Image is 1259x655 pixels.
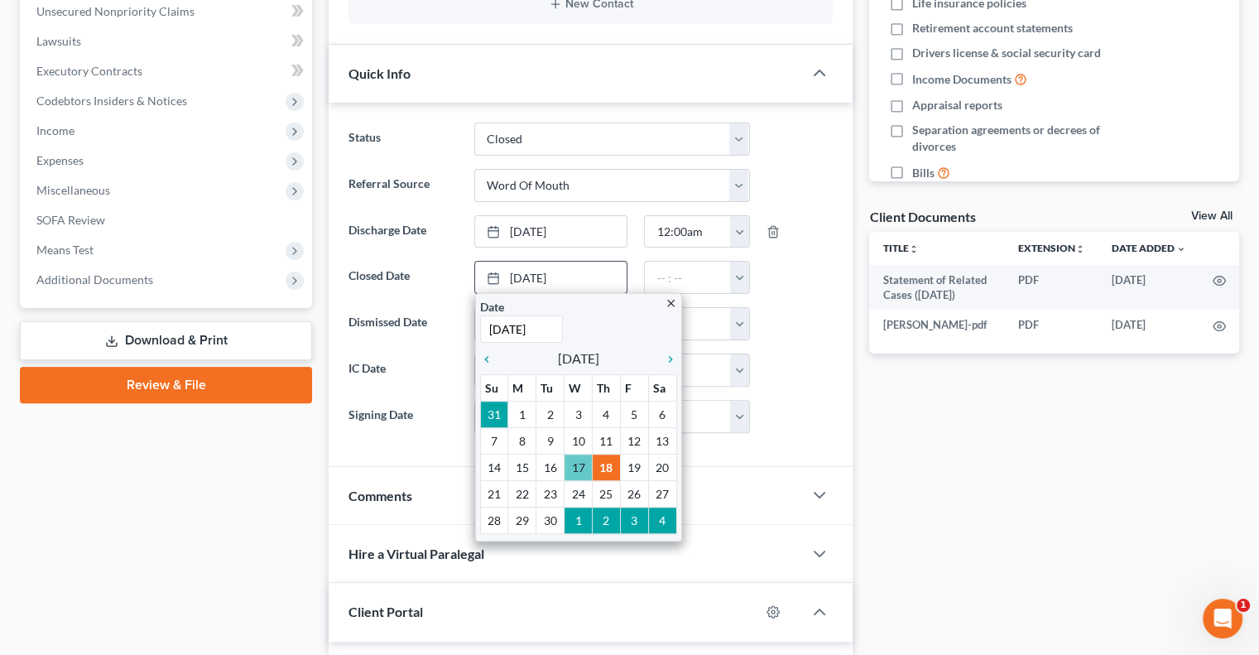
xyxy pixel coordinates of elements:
td: 20 [648,455,676,481]
a: Extensionunfold_more [1018,242,1085,254]
a: [DATE] [475,262,627,293]
td: 19 [620,455,648,481]
a: View All [1191,210,1233,222]
td: [PERSON_NAME]-pdf [869,310,1005,340]
th: M [508,375,536,402]
td: 18 [592,455,620,481]
iframe: Intercom live chat [1203,599,1242,638]
span: Separation agreements or decrees of divorces [912,122,1132,155]
input: 1/1/2013 [480,315,563,343]
td: 2 [592,508,620,534]
td: 27 [648,481,676,508]
td: 10 [565,428,593,455]
td: 2 [536,402,565,428]
span: Comments [348,488,412,503]
td: 28 [480,508,508,534]
label: Discharge Date [340,215,465,248]
td: 12 [620,428,648,455]
span: Bills [912,165,935,181]
th: Th [592,375,620,402]
input: -- : -- [645,262,731,293]
a: Executory Contracts [23,56,312,86]
td: 16 [536,455,565,481]
td: 14 [480,455,508,481]
span: Client Portal [348,604,423,619]
th: W [565,375,593,402]
td: 26 [620,481,648,508]
td: 3 [565,402,593,428]
input: -- : -- [645,401,731,432]
span: 1 [1237,599,1250,612]
th: Su [480,375,508,402]
label: Signing Date [340,400,465,433]
label: Status [340,123,465,156]
a: SOFA Review [23,205,312,235]
span: Unsecured Nonpriority Claims [36,4,195,18]
td: 31 [480,402,508,428]
a: Titleunfold_more [882,242,918,254]
td: 4 [592,402,620,428]
i: chevron_right [656,353,677,366]
span: Executory Contracts [36,64,142,78]
td: 30 [536,508,565,534]
a: chevron_right [656,349,677,368]
label: Date [480,298,504,315]
td: 4 [648,508,676,534]
th: Sa [648,375,676,402]
label: Dismissed Date [340,307,465,340]
span: Quick Info [348,65,411,81]
a: [DATE] [475,216,627,248]
a: Lawsuits [23,26,312,56]
span: Expenses [36,153,84,167]
i: unfold_more [1075,244,1085,254]
span: Additional Documents [36,272,153,287]
td: 1 [508,402,536,428]
td: 5 [620,402,648,428]
label: Closed Date [340,261,465,294]
span: [DATE] [558,349,599,368]
span: Drivers license & social security card [912,45,1101,61]
td: Statement of Related Cases ([DATE]) [869,265,1005,311]
td: 9 [536,428,565,455]
i: expand_more [1176,244,1186,254]
label: IC Date [340,354,465,387]
td: 22 [508,481,536,508]
input: -- : -- [645,308,731,340]
span: Income [36,123,74,137]
span: Codebtors Insiders & Notices [36,94,187,108]
span: Appraisal reports [912,97,1002,113]
span: Means Test [36,243,94,257]
span: Income Documents [912,71,1012,88]
a: chevron_left [480,349,502,368]
span: Lawsuits [36,34,81,48]
i: unfold_more [908,244,918,254]
td: 15 [508,455,536,481]
td: [DATE] [1098,265,1199,311]
a: close [665,293,677,312]
label: Referral Source [340,169,465,202]
a: Download & Print [20,321,312,360]
td: 1 [565,508,593,534]
div: Client Documents [869,208,975,225]
span: Miscellaneous [36,183,110,197]
a: Date Added expand_more [1112,242,1186,254]
span: Retirement account statements [912,20,1073,36]
i: chevron_left [480,353,502,366]
td: 8 [508,428,536,455]
td: 24 [565,481,593,508]
a: Review & File [20,367,312,403]
td: 3 [620,508,648,534]
td: [DATE] [1098,310,1199,340]
td: 21 [480,481,508,508]
td: 6 [648,402,676,428]
td: 17 [565,455,593,481]
td: 29 [508,508,536,534]
input: -- : -- [645,216,731,248]
span: Hire a Virtual Paralegal [348,546,484,561]
th: Tu [536,375,565,402]
td: 25 [592,481,620,508]
td: 7 [480,428,508,455]
td: 13 [648,428,676,455]
td: 23 [536,481,565,508]
span: SOFA Review [36,213,105,227]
